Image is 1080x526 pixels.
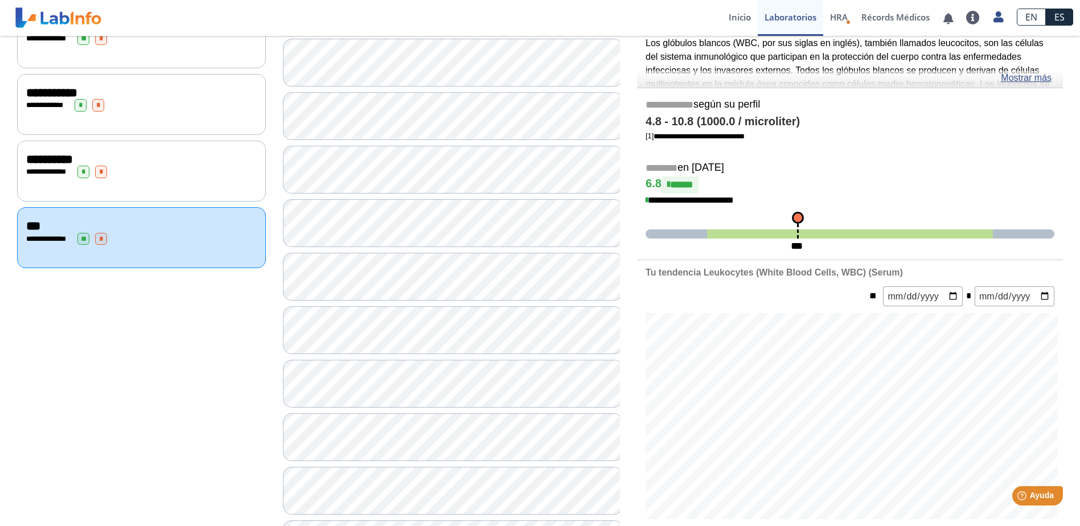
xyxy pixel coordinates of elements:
p: Los glóbulos blancos (WBC, por sus siglas en inglés), también llamados leucocitos, son las célula... [646,36,1054,159]
input: mm/dd/yyyy [883,286,963,306]
h4: 4.8 - 10.8 (1000.0 / microliter) [646,115,1054,129]
span: HRA [830,11,848,23]
a: Mostrar más [1001,71,1052,85]
input: mm/dd/yyyy [975,286,1054,306]
a: [1] [646,131,745,140]
h5: según su perfil [646,98,1054,112]
h4: 6.8 [646,176,1054,194]
b: Tu tendencia Leukocytes (White Blood Cells, WBC) (Serum) [646,268,903,277]
iframe: Help widget launcher [979,482,1067,513]
h5: en [DATE] [646,162,1054,175]
a: ES [1046,9,1073,26]
a: EN [1017,9,1046,26]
